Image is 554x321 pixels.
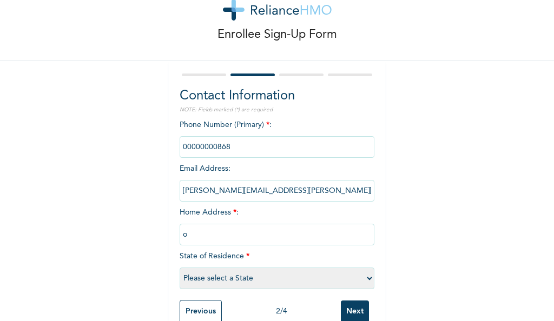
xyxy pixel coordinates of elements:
[180,106,374,114] p: NOTE: Fields marked (*) are required
[180,86,374,106] h2: Contact Information
[180,180,374,202] input: Enter email Address
[222,306,341,317] div: 2 / 4
[217,26,337,44] p: Enrollee Sign-Up Form
[180,121,374,151] span: Phone Number (Primary) :
[180,165,374,195] span: Email Address :
[180,252,374,282] span: State of Residence
[180,209,374,238] span: Home Address :
[180,136,374,158] input: Enter Primary Phone Number
[180,224,374,245] input: Enter home address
